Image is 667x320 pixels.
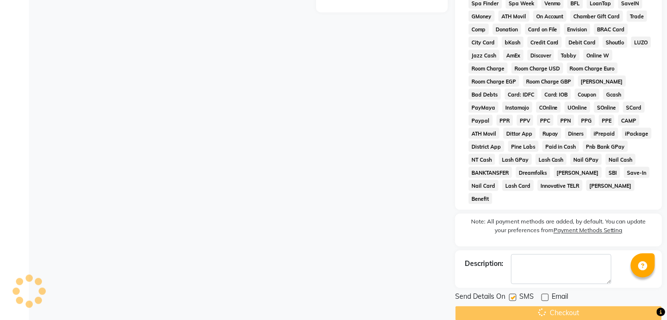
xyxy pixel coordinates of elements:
[618,115,639,126] span: CAMP
[497,115,513,126] span: PPR
[505,89,538,100] span: Card: IDFC
[508,141,539,152] span: Pine Labs
[469,180,499,191] span: Nail Card
[469,63,508,74] span: Room Charge
[469,50,500,61] span: Jazz Cash
[465,218,653,239] label: Note: All payment methods are added, by default. You can update your preferences from
[578,115,595,126] span: PPG
[469,115,493,126] span: Paypal
[594,24,628,35] span: BRAC Card
[567,63,618,74] span: Room Charge Euro
[517,115,534,126] span: PPV
[606,167,620,178] span: SBI
[516,167,550,178] span: Dreamfolks
[537,115,554,126] span: PPC
[499,154,532,165] span: Lash GPay
[554,226,623,235] label: Payment Methods Setting
[575,89,599,100] span: Coupon
[570,11,623,22] span: Chamber Gift Card
[469,37,498,48] span: City Card
[554,167,602,178] span: [PERSON_NAME]
[528,37,562,48] span: Credit Card
[519,292,534,304] span: SMS
[627,11,647,22] span: Trade
[584,50,612,61] span: Online W
[606,154,636,165] span: Nail Cash
[455,292,505,304] span: Send Details On
[503,50,524,61] span: AmEx
[469,193,492,204] span: Benefit
[565,128,587,139] span: Diners
[469,89,501,100] span: Bad Debts
[558,50,580,61] span: Tabby
[528,50,555,61] span: Discover
[586,180,635,191] span: [PERSON_NAME]
[533,11,567,22] span: On Account
[540,128,562,139] span: Rupay
[564,24,590,35] span: Envision
[565,102,590,113] span: UOnline
[542,141,580,152] span: Paid in Cash
[469,141,504,152] span: District App
[502,180,534,191] span: Lash Card
[566,37,599,48] span: Debit Card
[603,37,627,48] span: Shoutlo
[631,37,651,48] span: LUZO
[623,102,645,113] span: SCard
[594,102,619,113] span: SOnline
[469,76,519,87] span: Room Charge EGP
[583,141,628,152] span: Pnb Bank GPay
[523,76,574,87] span: Room Charge GBP
[465,259,503,269] div: Description:
[499,11,529,22] span: ATH Movil
[502,37,524,48] span: bKash
[503,128,536,139] span: Dittor App
[603,89,625,100] span: Gcash
[469,154,495,165] span: NT Cash
[538,180,583,191] span: Innovative TELR
[536,102,561,113] span: COnline
[469,128,500,139] span: ATH Movil
[469,24,489,35] span: Comp
[578,76,626,87] span: [PERSON_NAME]
[469,167,512,178] span: BANKTANSFER
[624,167,650,178] span: Save-In
[469,11,495,22] span: GMoney
[622,128,652,139] span: iPackage
[512,63,563,74] span: Room Charge USD
[502,102,532,113] span: Instamojo
[557,115,574,126] span: PPN
[525,24,561,35] span: Card on File
[599,115,615,126] span: PPE
[542,89,571,100] span: Card: IOB
[552,292,568,304] span: Email
[469,102,499,113] span: PayMaya
[570,154,602,165] span: Nail GPay
[493,24,521,35] span: Donation
[591,128,618,139] span: iPrepaid
[536,154,567,165] span: Lash Cash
